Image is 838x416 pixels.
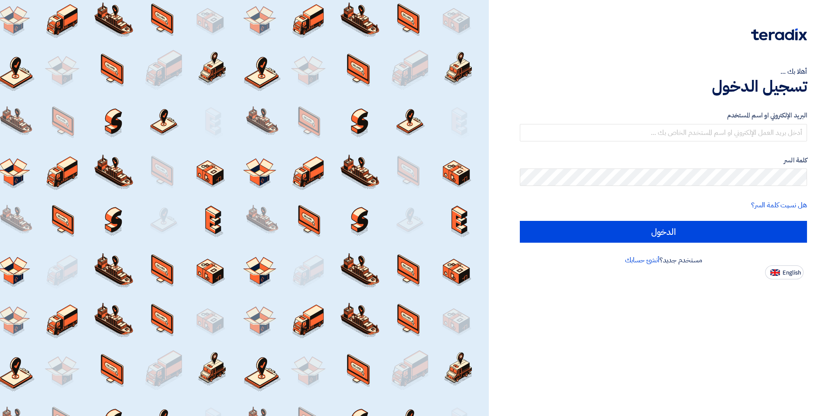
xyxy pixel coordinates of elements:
h1: تسجيل الدخول [520,77,807,96]
input: الدخول [520,221,807,243]
div: مستخدم جديد؟ [520,255,807,265]
div: أهلا بك ... [520,66,807,77]
a: هل نسيت كلمة السر؟ [751,200,807,210]
img: Teradix logo [751,28,807,41]
input: أدخل بريد العمل الإلكتروني او اسم المستخدم الخاص بك ... [520,124,807,141]
span: English [783,270,801,276]
label: كلمة السر [520,155,807,165]
a: أنشئ حسابك [625,255,659,265]
img: en-US.png [770,269,780,276]
button: English [765,265,804,279]
label: البريد الإلكتروني او اسم المستخدم [520,110,807,120]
